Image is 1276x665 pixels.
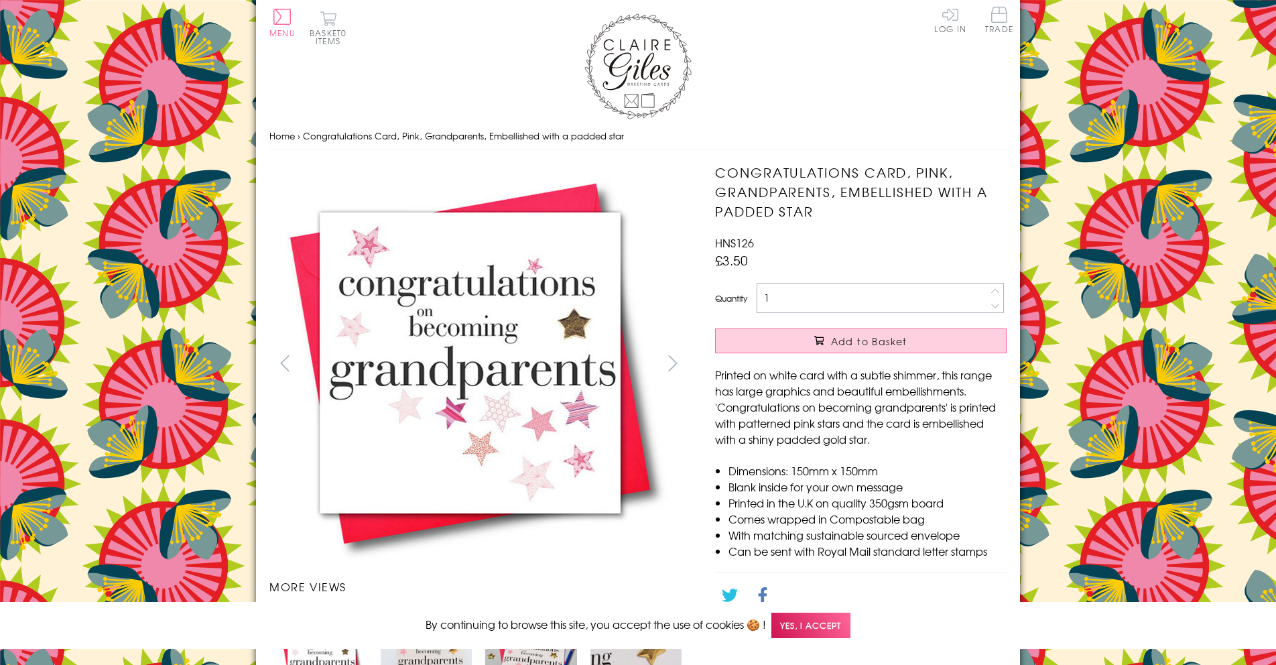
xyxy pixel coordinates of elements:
[310,11,346,45] button: Basket0 items
[269,123,1007,150] nav: breadcrumbs
[269,129,295,142] a: Home
[269,348,300,378] button: prev
[715,367,1007,447] p: Printed on white card with a subtle shimmer, this range has large graphics and beautiful embellis...
[269,9,296,37] button: Menu
[985,7,1013,36] a: Trade
[658,348,688,378] button: next
[728,495,1007,511] li: Printed in the U.K on quality 350gsm board
[934,7,966,33] a: Log In
[303,129,624,142] span: Congratulations Card, Pink, Grandparents, Embellished with a padded star
[728,463,1007,479] li: Dimensions: 150mm x 150mm
[715,163,1007,221] h1: Congratulations Card, Pink, Grandparents, Embellished with a padded star
[728,543,1007,559] li: Can be sent with Royal Mail standard letter stamps
[715,251,748,269] span: £3.50
[715,328,1007,353] button: Add to Basket
[728,511,1007,527] li: Comes wrapped in Compostable bag
[298,129,300,142] span: ›
[688,163,1090,565] img: Congratulations Card, Pink, Grandparents, Embellished with a padded star
[269,579,688,595] h3: More views
[715,235,754,251] span: HNS126
[985,7,1013,33] span: Trade
[831,335,907,348] span: Add to Basket
[715,292,747,304] label: Quantity
[728,479,1007,495] li: Blank inside for your own message
[771,613,850,639] span: Yes, I accept
[584,13,692,119] img: Claire Giles Greetings Cards
[269,163,672,564] img: Congratulations Card, Pink, Grandparents, Embellished with a padded star
[728,527,1007,543] li: With matching sustainable sourced envelope
[269,27,296,39] span: Menu
[316,27,346,47] span: 0 items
